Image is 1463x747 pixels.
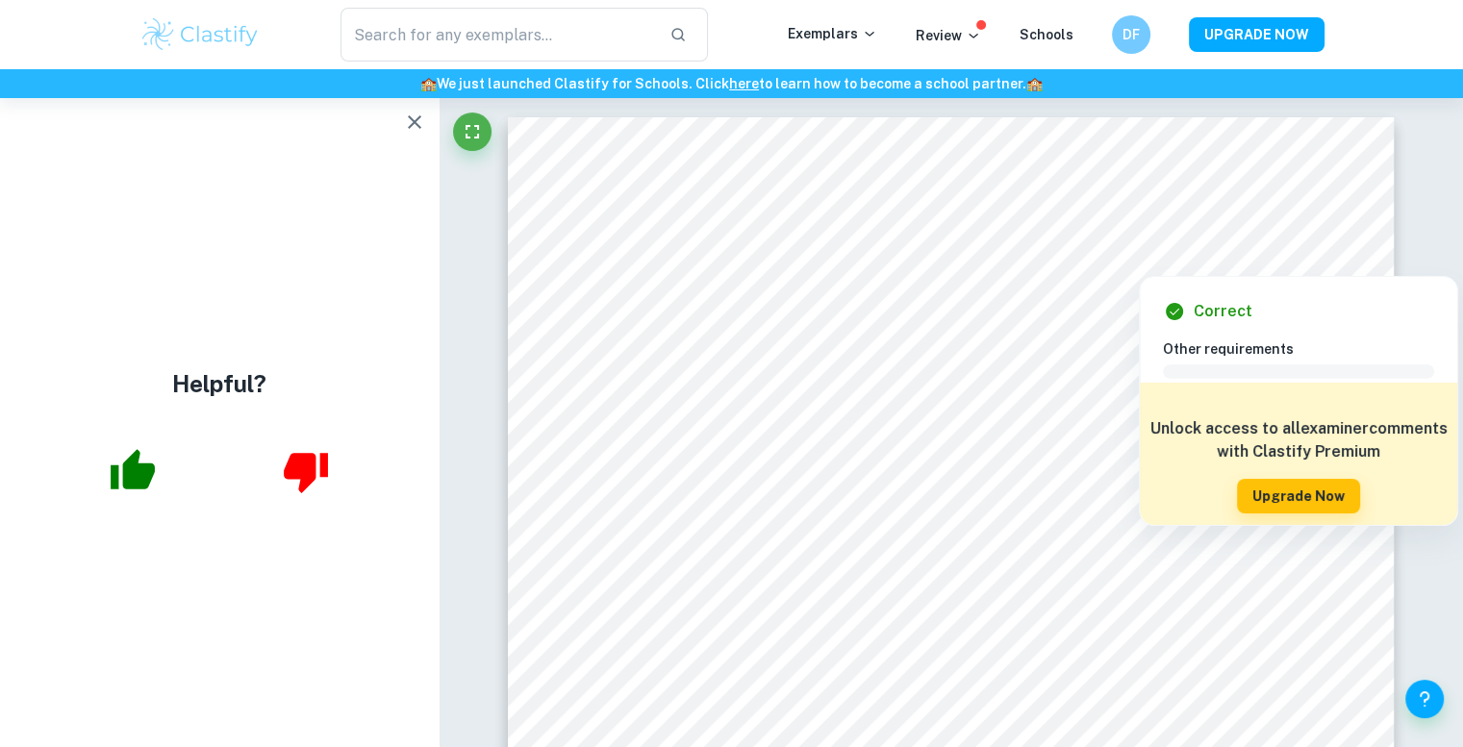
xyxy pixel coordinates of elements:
[1026,76,1043,91] span: 🏫
[1405,680,1444,718] button: Help and Feedback
[172,366,266,401] h4: Helpful?
[1120,24,1142,45] h6: DF
[453,112,492,151] button: Fullscreen
[139,15,262,54] img: Clastify logo
[420,76,437,91] span: 🏫
[1163,338,1450,360] h6: Other requirements
[1112,15,1150,54] button: DF
[4,73,1459,94] h6: We just launched Clastify for Schools. Click to learn how to become a school partner.
[1149,417,1448,463] h6: Unlock access to all examiner comments with Clastify Premium
[1194,300,1252,323] h6: Correct
[341,8,655,62] input: Search for any exemplars...
[1189,17,1324,52] button: UPGRADE NOW
[916,25,981,46] p: Review
[1020,27,1073,42] a: Schools
[1237,479,1360,513] button: Upgrade Now
[788,23,877,44] p: Exemplars
[729,76,759,91] a: here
